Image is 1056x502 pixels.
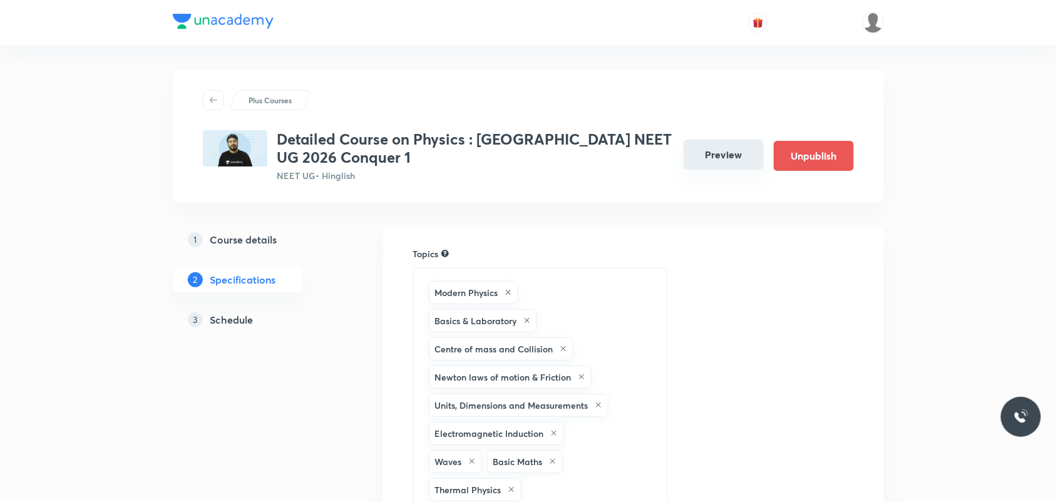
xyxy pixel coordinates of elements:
img: 2237CC48-AC6E-40FF-A796-9D53235C6CFB_plus.png [203,130,267,166]
h6: Basic Maths [493,455,543,468]
h6: Waves [435,455,462,468]
h6: Centre of mass and Collision [435,342,553,356]
h6: Basics & Laboratory [435,314,517,327]
h3: Detailed Course on Physics : [GEOGRAPHIC_DATA] NEET UG 2026 Conquer 1 [277,130,674,166]
h5: Schedule [210,312,254,327]
button: avatar [748,13,768,33]
p: 1 [188,232,203,247]
img: avatar [752,17,764,28]
p: Plus Courses [249,95,292,106]
a: 1Course details [173,227,343,252]
a: Company Logo [173,14,274,32]
h6: Thermal Physics [435,483,501,496]
h6: Topics [413,247,439,260]
h5: Specifications [210,272,276,287]
h6: Newton laws of motion & Friction [435,371,572,384]
img: ttu [1013,409,1028,424]
div: Search for topics [441,248,449,259]
button: Unpublish [774,141,854,171]
a: 3Schedule [173,307,343,332]
h6: Units, Dimensions and Measurements [435,399,588,412]
img: snigdha [863,12,884,33]
img: Company Logo [173,14,274,29]
p: NEET UG • Hinglish [277,169,674,182]
button: Preview [684,140,764,170]
h6: Modern Physics [435,286,498,299]
p: 3 [188,312,203,327]
h6: Electromagnetic Induction [435,427,544,440]
p: 2 [188,272,203,287]
h5: Course details [210,232,277,247]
